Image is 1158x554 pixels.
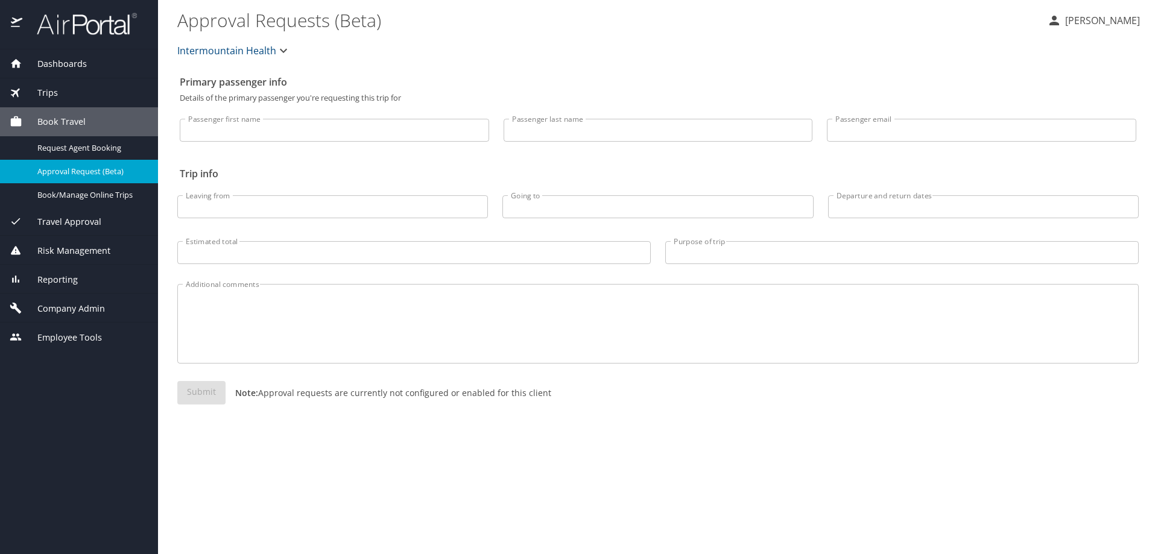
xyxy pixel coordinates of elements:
strong: Note: [235,387,258,398]
span: Company Admin [22,302,105,315]
button: [PERSON_NAME] [1042,10,1145,31]
h2: Primary passenger info [180,72,1136,92]
span: Reporting [22,273,78,286]
p: Details of the primary passenger you're requesting this trip for [180,94,1136,102]
span: Intermountain Health [177,42,276,59]
img: airportal-logo.png [24,12,137,36]
h1: Approval Requests (Beta) [177,1,1037,39]
span: Book/Manage Online Trips [37,189,144,201]
span: Trips [22,86,58,99]
span: Approval Request (Beta) [37,166,144,177]
span: Employee Tools [22,331,102,344]
button: Intermountain Health [172,39,296,63]
span: Dashboards [22,57,87,71]
h2: Trip info [180,164,1136,183]
p: [PERSON_NAME] [1061,13,1140,28]
span: Book Travel [22,115,86,128]
span: Travel Approval [22,215,101,228]
img: icon-airportal.png [11,12,24,36]
span: Risk Management [22,244,110,257]
p: Approval requests are currently not configured or enabled for this client [226,386,551,399]
span: Request Agent Booking [37,142,144,154]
